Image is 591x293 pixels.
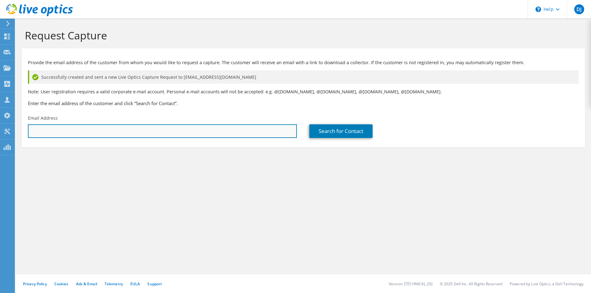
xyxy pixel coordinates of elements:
a: Search for Contact [309,124,373,138]
h3: Enter the email address of the customer and click “Search for Contact”. [28,100,579,107]
li: Powered by Live Optics, a Dell Technology [510,281,584,286]
a: EULA [130,281,140,286]
a: Telemetry [105,281,123,286]
li: Version: [TECHNICAL_ID] [389,281,432,286]
h1: Request Capture [25,29,579,42]
p: Provide the email address of the customer from whom you would like to request a capture. The cust... [28,59,579,66]
label: Email Address [28,115,58,121]
span: Successfully created and sent a new Live Optics Capture Request to [EMAIL_ADDRESS][DOMAIN_NAME] [41,74,256,81]
p: Note: User registration requires a valid corporate e-mail account. Personal e-mail accounts will ... [28,88,579,95]
span: DJ [574,4,584,14]
a: Cookies [54,281,69,286]
a: Support [147,281,162,286]
a: Ads & Email [76,281,97,286]
svg: \n [535,7,541,12]
a: Privacy Policy [23,281,47,286]
li: © 2025 Dell Inc. All Rights Reserved [440,281,502,286]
